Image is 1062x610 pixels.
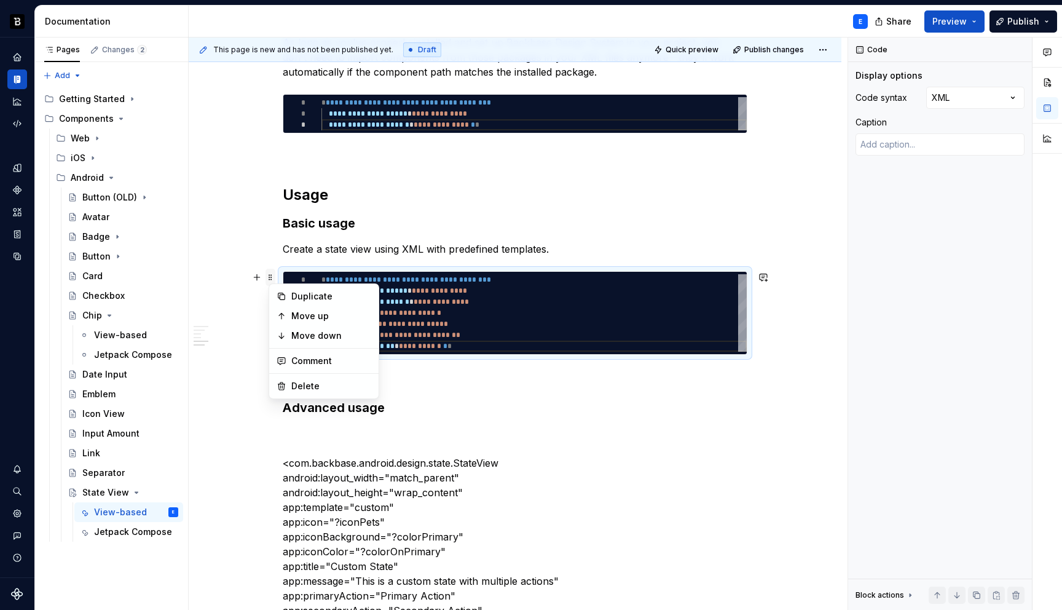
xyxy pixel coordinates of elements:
[82,368,127,381] div: Date Input
[51,129,183,148] div: Web
[59,113,114,125] div: Components
[63,207,183,227] a: Avatar
[71,172,104,184] div: Android
[51,168,183,188] div: Android
[729,41,809,58] button: Publish changes
[51,148,183,168] div: iOS
[7,504,27,523] a: Settings
[82,270,103,282] div: Card
[855,92,907,104] div: Code syntax
[82,427,140,440] div: Input Amount
[63,404,183,424] a: Icon View
[291,380,371,392] div: Delete
[7,158,27,178] a: Design tokens
[291,290,371,303] div: Duplicate
[1007,15,1039,28] span: Publish
[855,587,915,604] div: Block actions
[82,467,125,479] div: Separator
[45,15,183,28] div: Documentation
[74,325,183,345] a: View-based
[859,17,862,26] div: E
[137,45,147,55] span: 2
[82,250,111,263] div: Button
[39,109,183,129] div: Components
[39,67,85,84] button: Add
[855,116,887,129] div: Caption
[74,502,183,522] a: View-basedE
[213,45,393,55] span: This page is new and has not been published yet.
[63,483,183,502] a: State View
[82,447,100,459] div: Link
[932,15,967,28] span: Preview
[63,286,183,306] a: Checkbox
[283,399,747,416] h3: Advanced usage
[63,424,183,443] a: Input Amount
[82,231,110,243] div: Badge
[71,132,90,145] div: Web
[7,47,27,67] a: Home
[989,10,1057,33] button: Publish
[855,69,922,82] div: Display options
[7,224,27,244] div: Storybook stories
[7,92,27,111] div: Analytics
[418,45,436,55] span: Draft
[855,590,904,600] div: Block actions
[63,384,183,404] a: Emblem
[63,266,183,286] a: Card
[172,506,175,518] div: E
[291,355,371,367] div: Comment
[39,89,183,109] div: Getting Started
[666,45,718,55] span: Quick preview
[11,588,23,600] svg: Supernova Logo
[44,45,80,55] div: Pages
[291,310,371,322] div: Move up
[63,188,183,207] a: Button (OLD)
[59,93,125,105] div: Getting Started
[63,463,183,483] a: Separator
[94,349,172,361] div: Jetpack Compose
[283,185,747,205] h2: Usage
[74,522,183,542] a: Jetpack Compose
[924,10,985,33] button: Preview
[63,306,183,325] a: Chip
[82,388,116,400] div: Emblem
[744,45,804,55] span: Publish changes
[94,329,147,341] div: View-based
[82,191,137,204] div: Button (OLD)
[63,247,183,266] a: Button
[55,71,70,81] span: Add
[7,526,27,545] div: Contact support
[7,114,27,133] a: Code automation
[82,211,109,223] div: Avatar
[63,365,183,384] a: Date Input
[650,41,724,58] button: Quick preview
[283,215,747,232] h3: Basic usage
[94,506,147,518] div: View-based
[102,45,147,55] div: Changes
[63,227,183,247] a: Badge
[7,459,27,479] button: Notifications
[82,290,125,302] div: Checkbox
[82,408,125,420] div: Icon View
[7,69,27,89] a: Documentation
[7,180,27,200] a: Components
[63,443,183,463] a: Link
[886,15,911,28] span: Share
[39,89,183,542] div: Page tree
[10,14,25,29] img: ef5c8306-425d-487c-96cf-06dd46f3a532.png
[7,481,27,501] button: Search ⌘K
[74,345,183,365] a: Jetpack Compose
[7,202,27,222] a: Assets
[71,152,85,164] div: iOS
[868,10,919,33] button: Share
[82,486,129,499] div: State View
